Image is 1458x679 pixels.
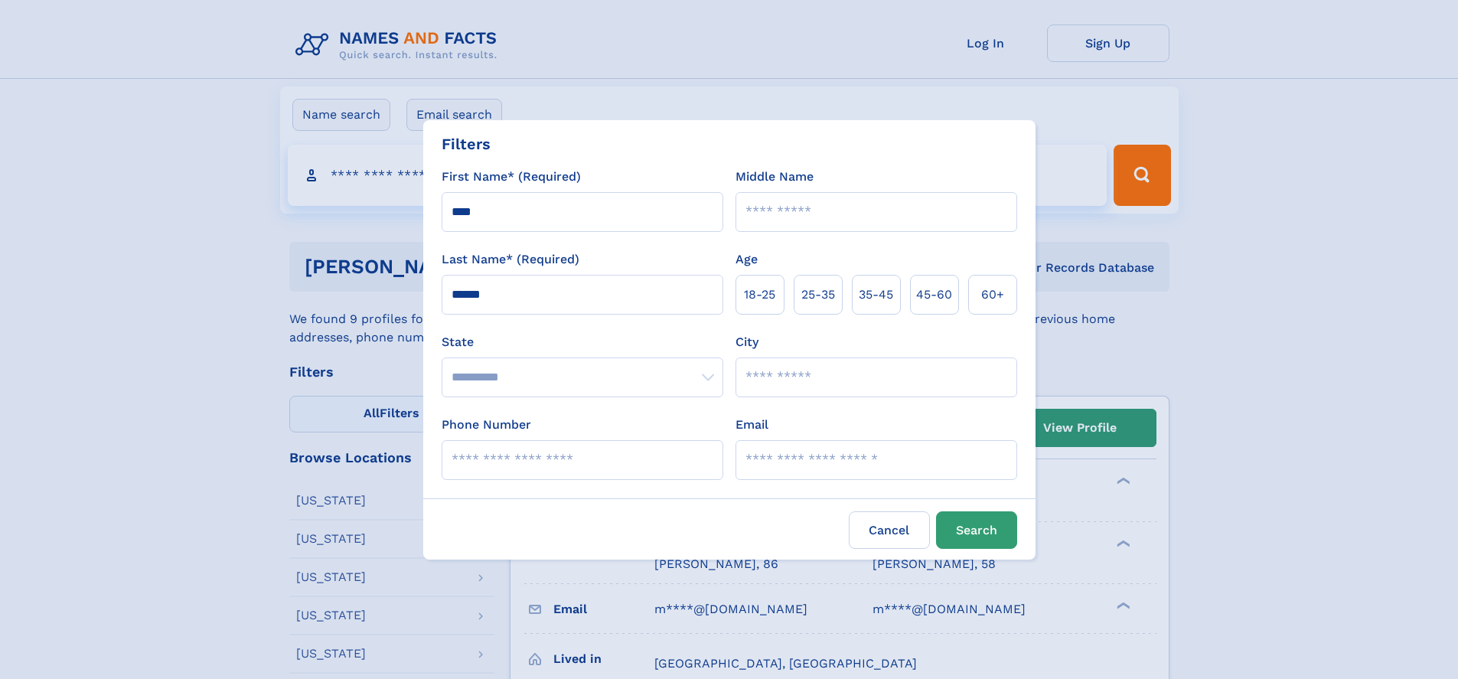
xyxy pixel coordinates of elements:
[442,333,723,351] label: State
[442,250,579,269] label: Last Name* (Required)
[736,250,758,269] label: Age
[936,511,1017,549] button: Search
[744,286,775,304] span: 18‑25
[442,132,491,155] div: Filters
[859,286,893,304] span: 35‑45
[736,168,814,186] label: Middle Name
[736,416,768,434] label: Email
[849,511,930,549] label: Cancel
[442,168,581,186] label: First Name* (Required)
[442,416,531,434] label: Phone Number
[801,286,835,304] span: 25‑35
[736,333,758,351] label: City
[916,286,952,304] span: 45‑60
[981,286,1004,304] span: 60+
